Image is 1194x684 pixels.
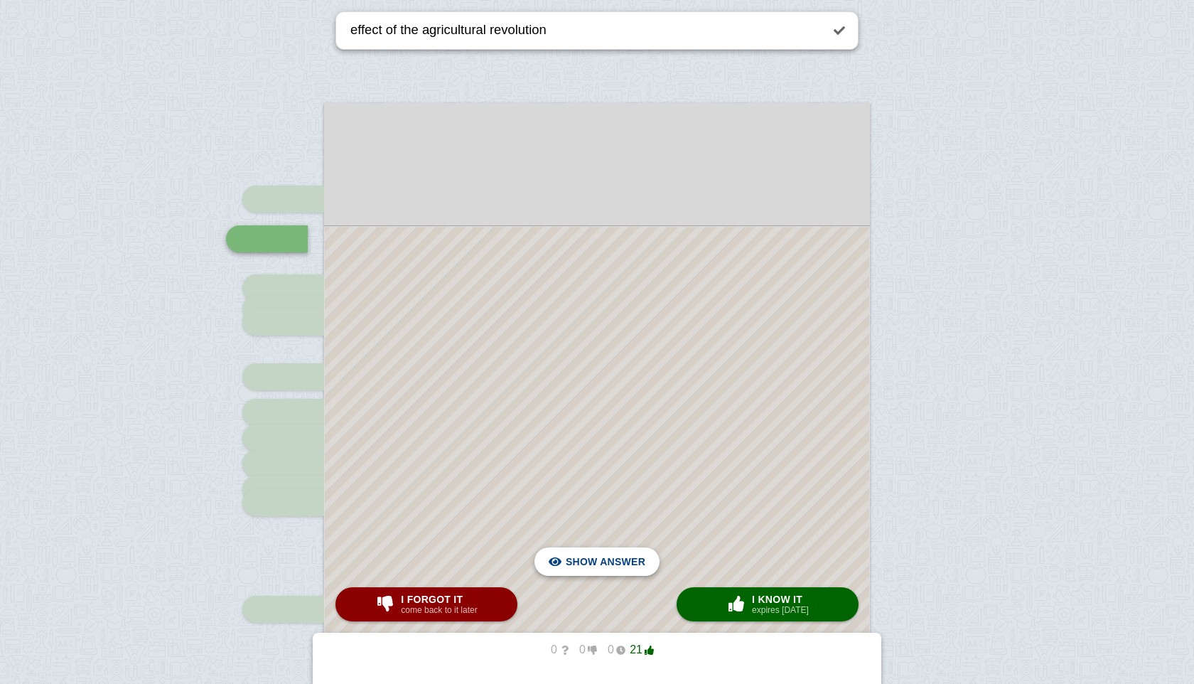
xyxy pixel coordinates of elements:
[335,587,517,621] button: I forgot itcome back to it later
[529,638,665,661] button: 00021
[569,643,597,656] span: 0
[597,643,625,656] span: 0
[401,594,477,605] span: I forgot it
[677,587,859,621] button: I know itexpires [DATE]
[752,605,809,615] small: expires [DATE]
[401,605,477,615] small: come back to it later
[540,643,569,656] span: 0
[348,12,821,48] textarea: effect of the agricultural revolution
[625,643,654,656] span: 21
[566,546,645,577] span: Show answer
[752,594,809,605] span: I know it
[534,547,660,576] button: Show answer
